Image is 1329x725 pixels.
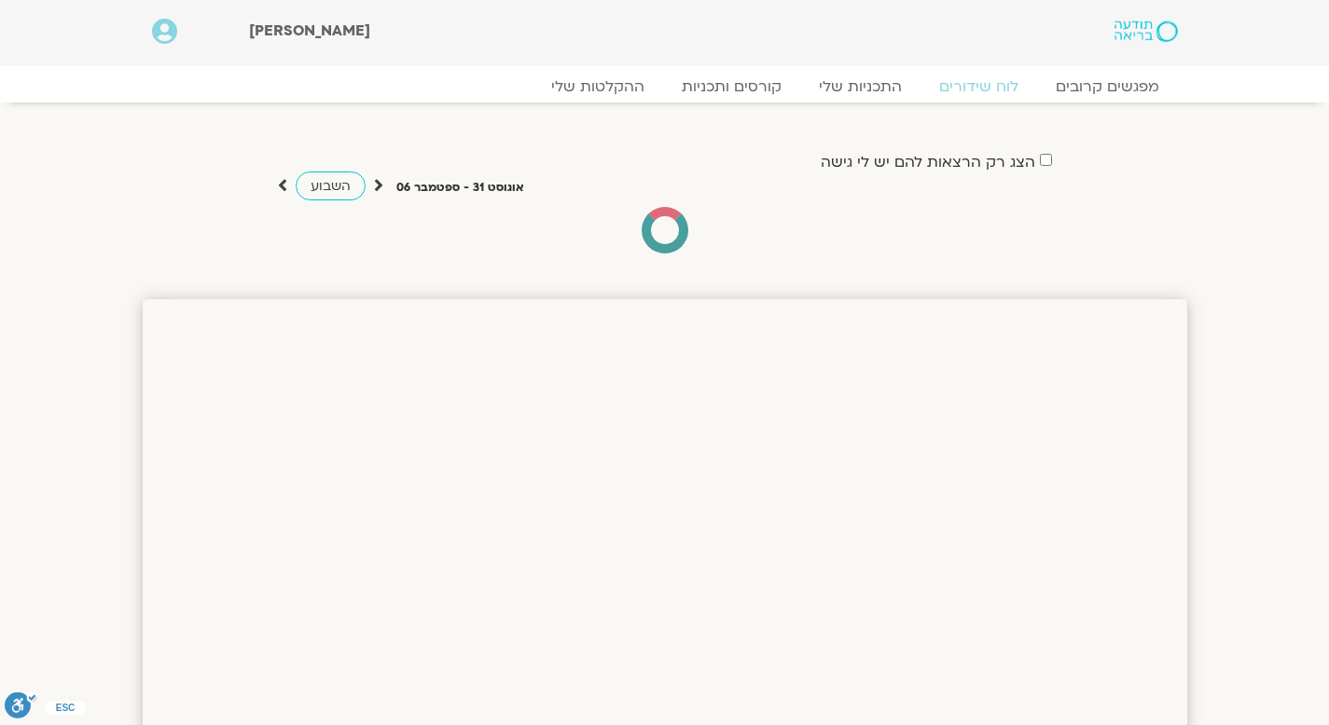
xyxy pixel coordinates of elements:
[921,77,1037,96] a: לוח שידורים
[311,177,351,195] span: השבוע
[533,77,663,96] a: ההקלטות שלי
[821,154,1035,171] label: הצג רק הרצאות להם יש לי גישה
[800,77,921,96] a: התכניות שלי
[396,178,524,198] p: אוגוסט 31 - ספטמבר 06
[152,77,1178,96] nav: Menu
[1037,77,1178,96] a: מפגשים קרובים
[296,171,366,200] a: השבוע
[249,21,370,41] span: [PERSON_NAME]
[663,77,800,96] a: קורסים ותכניות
